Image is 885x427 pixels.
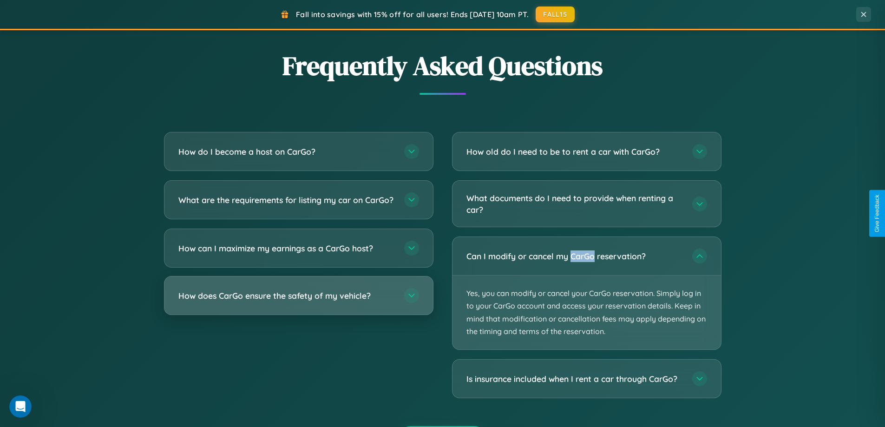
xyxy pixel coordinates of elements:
div: Give Feedback [874,195,880,232]
h3: How can I maximize my earnings as a CarGo host? [178,243,395,254]
h3: How does CarGo ensure the safety of my vehicle? [178,290,395,302]
button: FALL15 [536,7,575,22]
h2: Frequently Asked Questions [164,48,721,84]
h3: Is insurance included when I rent a car through CarGo? [466,373,683,385]
h3: How old do I need to be to rent a car with CarGo? [466,146,683,158]
iframe: Intercom live chat [9,395,32,418]
span: Fall into savings with 15% off for all users! Ends [DATE] 10am PT. [296,10,529,19]
h3: Can I modify or cancel my CarGo reservation? [466,250,683,262]
h3: What are the requirements for listing my car on CarGo? [178,194,395,206]
h3: How do I become a host on CarGo? [178,146,395,158]
h3: What documents do I need to provide when renting a car? [466,192,683,215]
p: Yes, you can modify or cancel your CarGo reservation. Simply log in to your CarGo account and acc... [452,276,721,349]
